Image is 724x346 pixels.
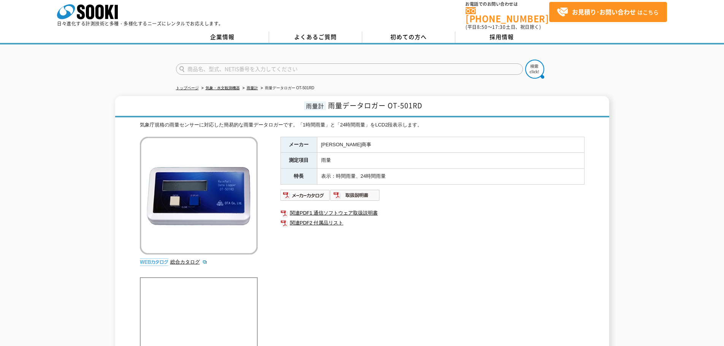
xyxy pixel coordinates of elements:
span: 初めての方へ [390,33,427,41]
span: (平日 ～ 土日、祝日除く) [466,24,541,30]
a: 取扱説明書 [330,194,380,200]
span: 雨量データロガー OT-501RD [328,100,422,111]
li: 雨量データロガー OT-501RD [259,84,315,92]
th: メーカー [280,137,317,153]
img: webカタログ [140,258,168,266]
a: 採用情報 [455,32,548,43]
img: 取扱説明書 [330,189,380,201]
input: 商品名、型式、NETIS番号を入力してください [176,63,523,75]
a: 気象・水文観測機器 [206,86,240,90]
img: 雨量データロガー OT-501RD [140,137,258,254]
a: 関連PDF1 通信ソフトウェア取扱説明書 [280,208,585,218]
a: メーカーカタログ [280,194,330,200]
td: 雨量 [317,153,584,169]
a: トップページ [176,86,199,90]
a: 関連PDF2 付属品リスト [280,218,585,228]
span: 8:50 [477,24,488,30]
a: 企業情報 [176,32,269,43]
img: btn_search.png [525,60,544,79]
img: メーカーカタログ [280,189,330,201]
span: お電話でのお問い合わせは [466,2,549,6]
a: [PHONE_NUMBER] [466,7,549,23]
span: 雨量計 [304,101,326,110]
span: 17:30 [492,24,506,30]
span: はこちら [557,6,659,18]
p: 日々進化する計測技術と多種・多様化するニーズにレンタルでお応えします。 [57,21,223,26]
th: 特長 [280,169,317,185]
a: お見積り･お問い合わせはこちら [549,2,667,22]
div: 気象庁規格の雨量センサーに対応した簡易的な雨量データロガーです。「1時間雨量」と「24時間雨量」をLCD2段表示します。 [140,121,585,129]
td: 表示：時間雨量、24時間雨量 [317,169,584,185]
td: [PERSON_NAME]商事 [317,137,584,153]
a: 総合カタログ [170,259,208,265]
a: 雨量計 [247,86,258,90]
strong: お見積り･お問い合わせ [572,7,636,16]
th: 測定項目 [280,153,317,169]
a: よくあるご質問 [269,32,362,43]
a: 初めての方へ [362,32,455,43]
